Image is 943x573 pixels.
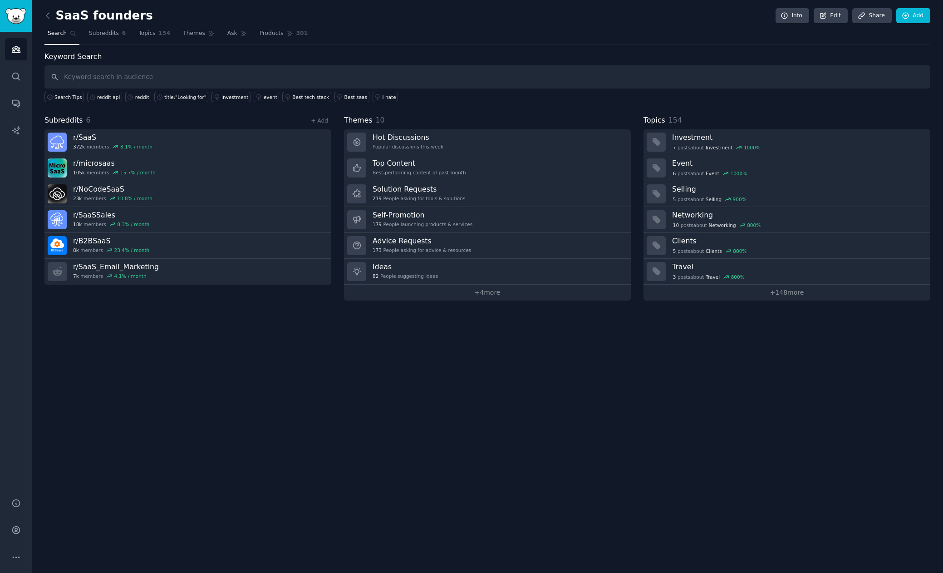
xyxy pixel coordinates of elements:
[5,8,26,24] img: GummySearch logo
[896,8,930,24] a: Add
[373,195,382,202] span: 219
[643,155,930,181] a: Event6postsaboutEvent1000%
[224,26,250,45] a: Ask
[311,118,328,124] a: + Add
[159,30,171,38] span: 154
[54,94,82,100] span: Search Tips
[344,115,373,126] span: Themes
[117,221,149,227] div: 8.3 % / month
[256,26,311,45] a: Products301
[164,94,206,100] div: title:"Looking for"
[89,30,119,38] span: Subreddits
[44,92,84,102] button: Search Tips
[48,184,67,203] img: NoCodeSaaS
[44,207,331,233] a: r/SaaSSales18kmembers8.3% / month
[44,115,83,126] span: Subreddits
[73,273,79,279] span: 7k
[44,129,331,155] a: r/SaaS372kmembers8.1% / month
[73,143,152,150] div: members
[672,143,761,152] div: post s about
[672,247,747,255] div: post s about
[138,30,155,38] span: Topics
[731,170,747,177] div: 1000 %
[733,196,747,203] div: 900 %
[120,169,156,176] div: 15.7 % / month
[125,92,151,102] a: reddit
[73,210,149,220] h3: r/ SaaSSales
[373,92,398,102] a: I hate
[673,144,676,151] span: 7
[373,236,471,246] h3: Advice Requests
[296,30,308,38] span: 301
[73,195,82,202] span: 23k
[672,169,748,178] div: post s about
[733,248,747,254] div: 800 %
[747,222,761,228] div: 800 %
[373,262,438,272] h3: Ideas
[73,133,152,142] h3: r/ SaaS
[373,143,443,150] div: Popular discussions this week
[86,116,91,124] span: 6
[73,247,149,253] div: members
[706,274,720,280] span: Travel
[373,169,466,176] div: Best-performing content of past month
[643,233,930,259] a: Clients5postsaboutClients800%
[344,259,631,285] a: Ideas82People suggesting ideas
[73,158,156,168] h3: r/ microsaas
[211,92,250,102] a: investment
[672,133,924,142] h3: Investment
[120,143,152,150] div: 8.1 % / month
[643,129,930,155] a: Investment7postsaboutInvestment1000%
[73,262,159,272] h3: r/ SaaS_Email_Marketing
[73,221,82,227] span: 18k
[376,116,385,124] span: 10
[643,259,930,285] a: Travel3postsaboutTravel800%
[643,181,930,207] a: Selling5postsaboutSelling900%
[672,221,761,229] div: post s about
[117,195,152,202] div: 10.8 % / month
[282,92,331,102] a: Best tech stack
[643,207,930,233] a: Networking10postsaboutNetworking800%
[48,236,67,255] img: B2BSaaS
[183,30,205,38] span: Themes
[673,248,676,254] span: 5
[114,247,150,253] div: 23.4 % / month
[344,285,631,301] a: +4more
[344,181,631,207] a: Solution Requests219People asking for tools & solutions
[673,222,679,228] span: 10
[73,273,159,279] div: members
[373,184,465,194] h3: Solution Requests
[373,195,465,202] div: People asking for tools & solutions
[73,247,79,253] span: 8k
[122,30,126,38] span: 6
[672,210,924,220] h3: Networking
[86,26,129,45] a: Subreddits6
[73,221,149,227] div: members
[44,26,79,45] a: Search
[44,233,331,259] a: r/B2BSaaS8kmembers23.4% / month
[383,94,396,100] div: I hate
[706,248,722,254] span: Clients
[672,236,924,246] h3: Clients
[643,285,930,301] a: +148more
[673,196,676,203] span: 5
[672,195,747,203] div: post s about
[44,9,153,23] h2: SaaS founders
[48,210,67,229] img: SaaSSales
[135,94,149,100] div: reddit
[73,143,85,150] span: 372k
[73,236,149,246] h3: r/ B2BSaaS
[373,221,382,227] span: 179
[852,8,891,24] a: Share
[135,26,173,45] a: Topics154
[154,92,208,102] a: title:"Looking for"
[87,92,122,102] a: reddit api
[672,273,745,281] div: post s about
[731,274,745,280] div: 800 %
[44,65,930,89] input: Keyword search in audience
[97,94,120,100] div: reddit api
[254,92,279,102] a: event
[44,181,331,207] a: r/NoCodeSaaS23kmembers10.8% / month
[344,207,631,233] a: Self-Promotion179People launching products & services
[673,170,676,177] span: 6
